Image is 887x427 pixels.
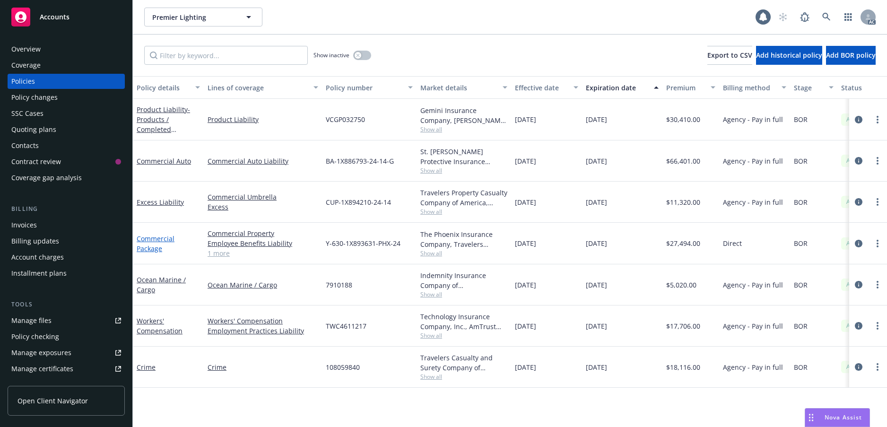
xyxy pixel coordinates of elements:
span: $17,706.00 [666,321,700,331]
span: Show all [420,331,507,340]
input: Filter by keyword... [144,46,308,65]
div: Manage certificates [11,361,73,376]
a: Employee Benefits Liability [208,238,318,248]
div: Policy details [137,83,190,93]
button: Policy details [133,76,204,99]
span: Direct [723,238,742,248]
a: Product Liability [137,105,190,144]
div: Premium [666,83,705,93]
span: [DATE] [515,197,536,207]
div: Billing updates [11,234,59,249]
a: Overview [8,42,125,57]
div: Installment plans [11,266,67,281]
div: Coverage gap analysis [11,170,82,185]
button: Expiration date [582,76,662,99]
a: more [872,238,883,249]
span: BOR [794,362,808,372]
div: Policy checking [11,329,59,344]
div: Gemini Insurance Company, [PERSON_NAME] Corporation [420,105,507,125]
a: Contacts [8,138,125,153]
div: Quoting plans [11,122,56,137]
div: Billing method [723,83,776,93]
span: [DATE] [586,114,607,124]
div: Manage claims [11,377,59,392]
button: Add BOR policy [826,46,876,65]
span: CUP-1X894210-24-14 [326,197,391,207]
span: BOR [794,280,808,290]
span: Accounts [40,13,70,21]
span: Show all [420,290,507,298]
a: more [872,196,883,208]
div: Policy changes [11,90,58,105]
button: Billing method [719,76,790,99]
a: Policy changes [8,90,125,105]
span: Show all [420,249,507,257]
a: Manage exposures [8,345,125,360]
a: Contract review [8,154,125,169]
div: Tools [8,300,125,309]
span: Agency - Pay in full [723,197,783,207]
div: Coverage [11,58,41,73]
a: circleInformation [853,155,864,166]
a: Policies [8,74,125,89]
div: Market details [420,83,497,93]
div: Technology Insurance Company, Inc., AmTrust Financial Services [420,312,507,331]
a: circleInformation [853,279,864,290]
div: Stage [794,83,823,93]
span: Agency - Pay in full [723,156,783,166]
span: [DATE] [515,321,536,331]
a: Ocean Marine / Cargo [137,275,186,294]
span: Show all [420,208,507,216]
span: Premier Lighting [152,12,234,22]
span: Export to CSV [707,51,752,60]
a: Policy checking [8,329,125,344]
span: Agency - Pay in full [723,280,783,290]
span: TWC4611217 [326,321,366,331]
a: Switch app [839,8,858,26]
div: Travelers Property Casualty Company of America, Travelers Insurance [420,188,507,208]
a: Product Liability [208,114,318,124]
span: BOR [794,238,808,248]
a: Accounts [8,4,125,30]
a: circleInformation [853,320,864,331]
span: $18,116.00 [666,362,700,372]
div: Effective date [515,83,568,93]
a: Ocean Marine / Cargo [208,280,318,290]
a: Crime [137,363,156,372]
span: $5,020.00 [666,280,696,290]
button: Lines of coverage [204,76,322,99]
a: Excess [208,202,318,212]
div: Contract review [11,154,61,169]
span: Agency - Pay in full [723,362,783,372]
span: BOR [794,321,808,331]
span: [DATE] [515,156,536,166]
a: more [872,114,883,125]
span: Agency - Pay in full [723,321,783,331]
a: more [872,155,883,166]
span: [DATE] [586,362,607,372]
span: Y-630-1X893631-PHX-24 [326,238,400,248]
span: [DATE] [515,280,536,290]
div: Drag to move [805,409,817,427]
span: 108059840 [326,362,360,372]
span: Show inactive [313,51,349,59]
span: $11,320.00 [666,197,700,207]
a: Report a Bug [795,8,814,26]
span: Add historical policy [756,51,822,60]
div: Policies [11,74,35,89]
div: Manage exposures [11,345,71,360]
button: Effective date [511,76,582,99]
a: 1 more [208,248,318,258]
button: Premier Lighting [144,8,262,26]
div: Policy number [326,83,402,93]
span: BOR [794,197,808,207]
button: Market details [417,76,511,99]
div: Overview [11,42,41,57]
a: Start snowing [774,8,792,26]
div: St. [PERSON_NAME] Protective Insurance Company, Travelers Insurance [420,147,507,166]
span: VCGP032750 [326,114,365,124]
button: Policy number [322,76,417,99]
span: $66,401.00 [666,156,700,166]
span: [DATE] [586,280,607,290]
